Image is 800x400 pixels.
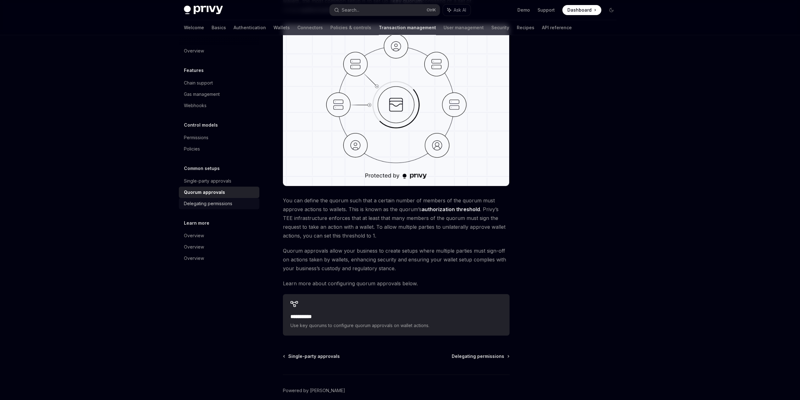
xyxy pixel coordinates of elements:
span: Learn more about configuring quorum approvals below. [283,279,510,288]
a: Overview [179,241,259,253]
a: API reference [542,20,572,35]
span: Delegating permissions [452,353,504,359]
div: Overview [184,255,204,262]
a: Quorum approvals [179,187,259,198]
a: Support [538,7,555,13]
a: Policies [179,143,259,155]
strong: authorization threshold [422,206,480,212]
h5: Control models [184,121,218,129]
span: Quorum approvals allow your business to create setups where multiple parties must sign-off on act... [283,246,510,273]
a: User management [444,20,484,35]
a: Demo [517,7,530,13]
div: Search... [342,6,359,14]
div: Overview [184,232,204,239]
a: Transaction management [379,20,436,35]
a: Webhooks [179,100,259,111]
a: Dashboard [562,5,601,15]
img: quorum approval [283,24,510,186]
a: Permissions [179,132,259,143]
div: Single-party approvals [184,177,231,185]
div: Delegating permissions [184,200,232,207]
div: Overview [184,243,204,251]
div: Gas management [184,90,220,98]
span: Ctrl K [427,8,436,13]
a: Welcome [184,20,204,35]
a: Authentication [234,20,266,35]
span: Single-party approvals [288,353,340,359]
div: Webhooks [184,102,207,109]
h5: Common setups [184,165,220,172]
button: Ask AI [443,4,471,16]
div: Policies [184,145,200,153]
a: Basics [212,20,226,35]
button: Toggle dark mode [606,5,616,15]
a: Overview [179,253,259,264]
a: Wallets [273,20,290,35]
a: Delegating permissions [179,198,259,209]
a: Policies & controls [330,20,371,35]
span: Ask AI [454,7,466,13]
div: Overview [184,47,204,55]
a: Connectors [297,20,323,35]
a: Powered by [PERSON_NAME] [283,387,345,394]
a: Security [491,20,509,35]
span: You can define the quorum such that a certain number of members of the quorum must approve action... [283,196,510,240]
a: Single-party approvals [284,353,340,359]
a: Recipes [517,20,534,35]
div: Permissions [184,134,208,141]
a: Chain support [179,77,259,89]
a: Delegating permissions [452,353,509,359]
a: **** **** *Use key quorums to configure quorum approvals on wallet actions. [283,294,510,336]
a: Gas management [179,89,259,100]
h5: Learn more [184,219,209,227]
span: Use key quorums to configure quorum approvals on wallet actions. [290,322,502,329]
img: dark logo [184,6,223,14]
a: Overview [179,45,259,57]
a: Single-party approvals [179,175,259,187]
div: Quorum approvals [184,189,225,196]
a: Overview [179,230,259,241]
button: Search...CtrlK [330,4,440,16]
h5: Features [184,67,204,74]
div: Chain support [184,79,213,87]
span: Dashboard [567,7,592,13]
